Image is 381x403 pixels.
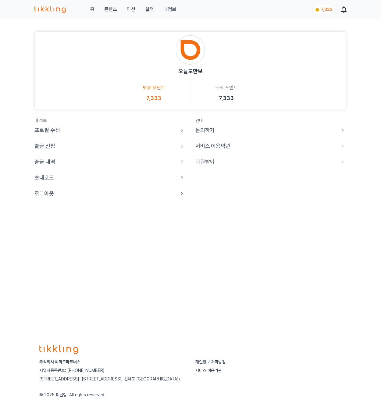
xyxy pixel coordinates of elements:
[176,35,205,65] img: profile
[39,392,342,398] p: © 2025 티끌링. All rights reserved.
[195,142,347,150] a: 서비스 이용약관
[34,173,54,182] p: 초대코드
[321,7,333,12] span: 7,333
[34,189,186,198] a: 로그아웃
[195,158,347,166] a: 회원탈퇴
[195,117,347,123] h2: 안내
[34,142,186,150] a: 출금 신청
[195,142,231,150] p: 서비스 이용약관
[163,6,176,13] a: 내정보
[34,117,186,123] h2: 내 정보
[34,126,60,134] p: 프로필 수정
[147,94,162,102] p: 7,333
[127,6,135,13] button: 미션
[195,126,347,134] a: 문의하기
[34,173,186,182] a: 초대코드
[34,6,66,13] img: 티끌링
[195,360,226,365] a: 개인정보 처리방침
[39,376,186,382] p: [STREET_ADDRESS] ([STREET_ADDRESS], 선유도 [GEOGRAPHIC_DATA])
[34,142,55,150] p: 출금 신청
[34,158,186,166] a: 출금 내역
[219,94,234,102] p: 7,333
[312,5,334,14] a: coin 7,333
[39,345,78,354] img: logo
[178,67,203,76] p: 오늘도만보
[315,7,320,12] img: coin
[215,84,238,91] p: 누적 포인트
[104,6,117,13] a: 콘텐츠
[195,126,215,134] p: 문의하기
[145,6,154,13] a: 실적
[143,84,166,91] p: 보유 포인트
[195,158,215,166] p: 회원탈퇴
[34,126,186,134] a: 프로필 수정
[39,359,186,365] p: 주식회사 여의도파트너스
[39,368,186,374] p: 사업자등록번호: [PHONE_NUMBER]
[34,189,54,198] p: 로그아웃
[90,6,94,13] a: 홈
[34,158,55,166] p: 출금 내역
[195,368,222,373] a: 서비스 이용약관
